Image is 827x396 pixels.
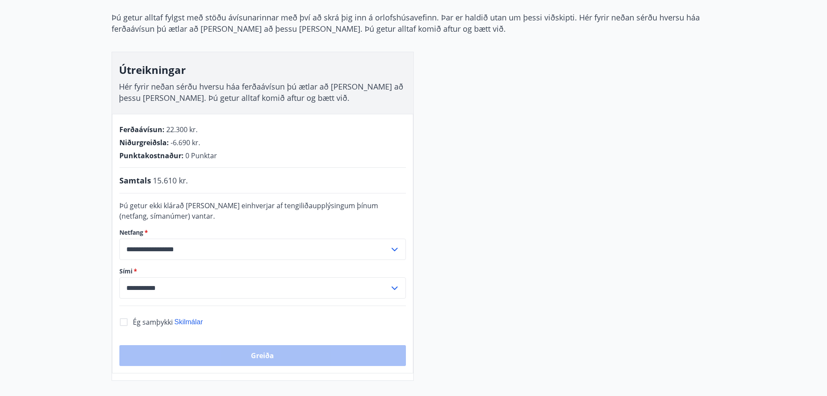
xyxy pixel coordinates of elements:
[133,317,173,327] span: Ég samþykki
[119,125,165,134] span: Ferðaávísun :
[119,63,406,77] h3: Útreikningar
[166,125,198,134] span: 22.300 kr.
[119,81,403,103] span: Hér fyrir neðan sérðu hversu háa ferðaávísun þú ætlar að [PERSON_NAME] að þessu [PERSON_NAME]. Þú...
[112,12,716,34] p: Þú getur alltaf fylgst með stöðu ávísunarinnar með því að skrá þig inn á orlofshúsavefinn. Þar er...
[119,267,406,276] label: Sími
[185,151,217,160] span: 0 Punktar
[175,317,203,327] button: Skilmálar
[119,228,406,237] label: Netfang
[119,138,169,147] span: Niðurgreiðsla :
[119,201,378,221] span: Þú getur ekki klárað [PERSON_NAME] einhverjar af tengiliðaupplýsingum þínum (netfang, símanúmer) ...
[175,318,203,326] span: Skilmálar
[153,175,188,186] span: 15.610 kr.
[119,175,151,186] span: Samtals
[171,138,200,147] span: -6.690 kr.
[119,151,184,160] span: Punktakostnaður :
